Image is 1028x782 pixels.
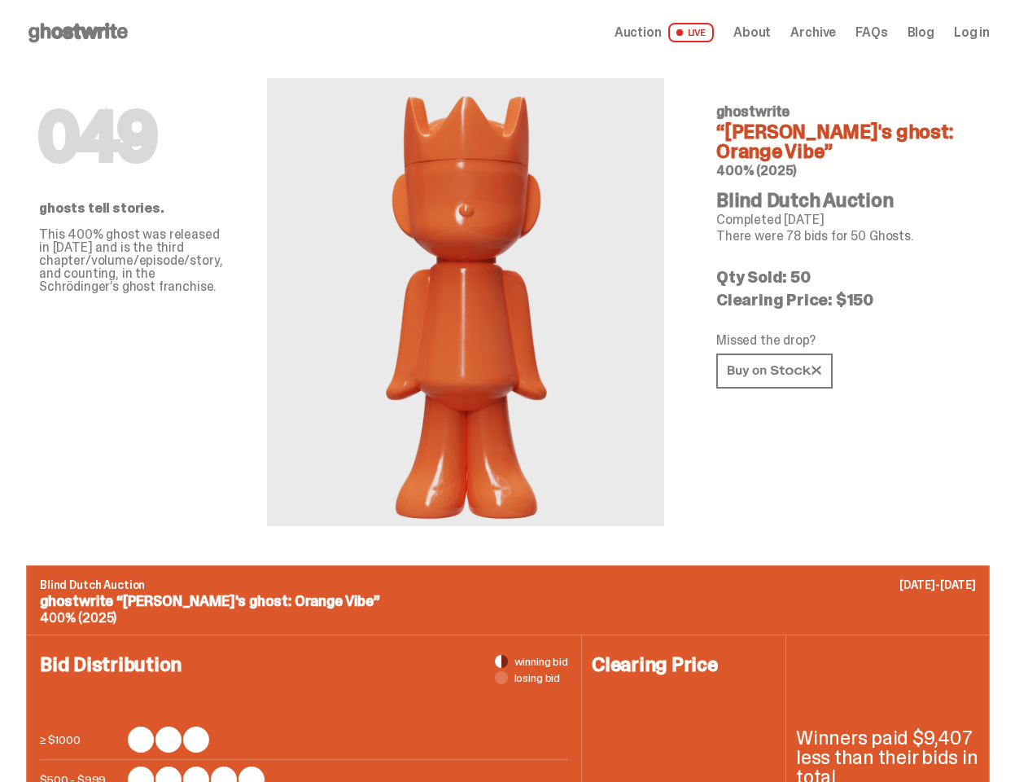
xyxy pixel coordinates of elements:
[716,102,790,121] span: ghostwrite
[369,78,562,526] img: ghostwrite&ldquo;Schrödinger's ghost: Orange Vibe&rdquo;
[716,122,977,161] h4: “[PERSON_NAME]'s ghost: Orange Vibe”
[40,727,121,753] p: ≥ $1000
[39,202,222,215] p: ghosts tell stories.
[40,579,976,591] p: Blind Dutch Auction
[855,26,887,39] a: FAQs
[899,579,976,591] p: [DATE]-[DATE]
[716,334,977,347] p: Missed the drop?
[716,213,977,226] p: Completed [DATE]
[615,26,662,39] span: Auction
[733,26,771,39] a: About
[40,609,116,626] span: 400% (2025)
[790,26,836,39] a: Archive
[716,292,977,308] p: Clearing Price: $150
[668,23,715,42] span: LIVE
[40,655,568,727] h4: Bid Distribution
[514,672,561,683] span: losing bid
[954,26,990,39] a: Log in
[40,594,976,608] p: ghostwrite “[PERSON_NAME]'s ghost: Orange Vibe”
[39,104,222,169] h1: 049
[716,269,977,285] p: Qty Sold: 50
[615,23,714,42] a: Auction LIVE
[592,655,776,674] h4: Clearing Price
[908,26,934,39] a: Blog
[716,230,977,243] p: There were 78 bids for 50 Ghosts.
[716,191,977,210] h4: Blind Dutch Auction
[39,228,222,293] p: This 400% ghost was released in [DATE] and is the third chapter/volume/episode/story, and countin...
[716,162,797,179] span: 400% (2025)
[514,656,568,667] span: winning bid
